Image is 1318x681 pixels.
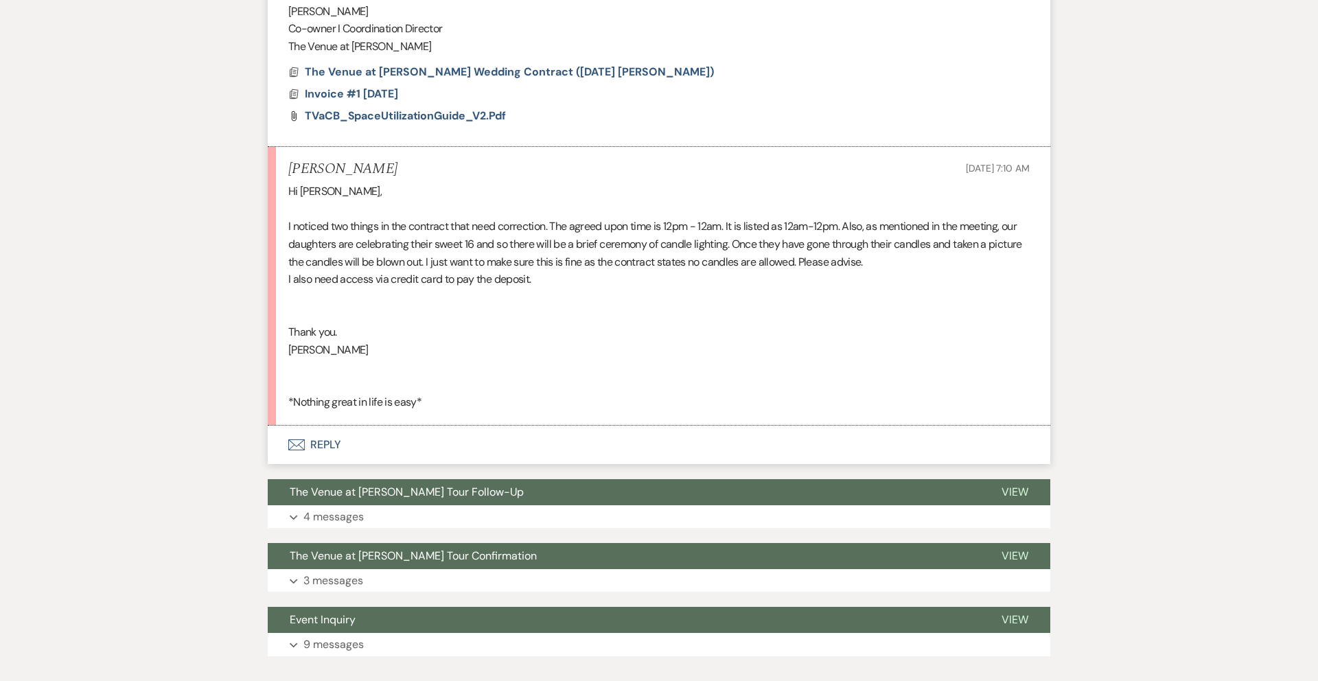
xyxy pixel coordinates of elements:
[1002,485,1028,499] span: View
[303,508,364,526] p: 4 messages
[305,64,717,80] button: The Venue at [PERSON_NAME] Wedding Contract ([DATE] [PERSON_NAME])
[288,21,443,36] span: Co-owner I Coordination Director
[268,543,980,569] button: The Venue at [PERSON_NAME] Tour Confirmation
[980,543,1050,569] button: View
[305,86,398,101] span: Invoice #1 [DATE]
[966,162,1030,174] span: [DATE] 7:10 AM
[305,65,714,79] span: The Venue at [PERSON_NAME] Wedding Contract ([DATE] [PERSON_NAME])
[980,607,1050,633] button: View
[288,4,369,19] span: [PERSON_NAME]
[290,549,537,563] span: The Venue at [PERSON_NAME] Tour Confirmation
[303,572,363,590] p: 3 messages
[268,607,980,633] button: Event Inquiry
[1002,549,1028,563] span: View
[290,485,524,499] span: The Venue at [PERSON_NAME] Tour Follow-Up
[268,505,1050,529] button: 4 messages
[268,426,1050,464] button: Reply
[1002,612,1028,627] span: View
[268,479,980,505] button: The Venue at [PERSON_NAME] Tour Follow-Up
[305,108,506,123] span: TVaCB_SpaceUtilizationGuide_V2.pdf
[288,39,431,54] span: The Venue at [PERSON_NAME]
[288,161,397,178] h5: [PERSON_NAME]
[305,86,402,102] button: Invoice #1 [DATE]
[268,569,1050,592] button: 3 messages
[290,612,356,627] span: Event Inquiry
[980,479,1050,505] button: View
[268,633,1050,656] button: 9 messages
[288,183,1030,411] div: Hi [PERSON_NAME], I noticed two things in the contract that need correction. The agreed upon time...
[303,636,364,654] p: 9 messages
[305,111,506,122] a: TVaCB_SpaceUtilizationGuide_V2.pdf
